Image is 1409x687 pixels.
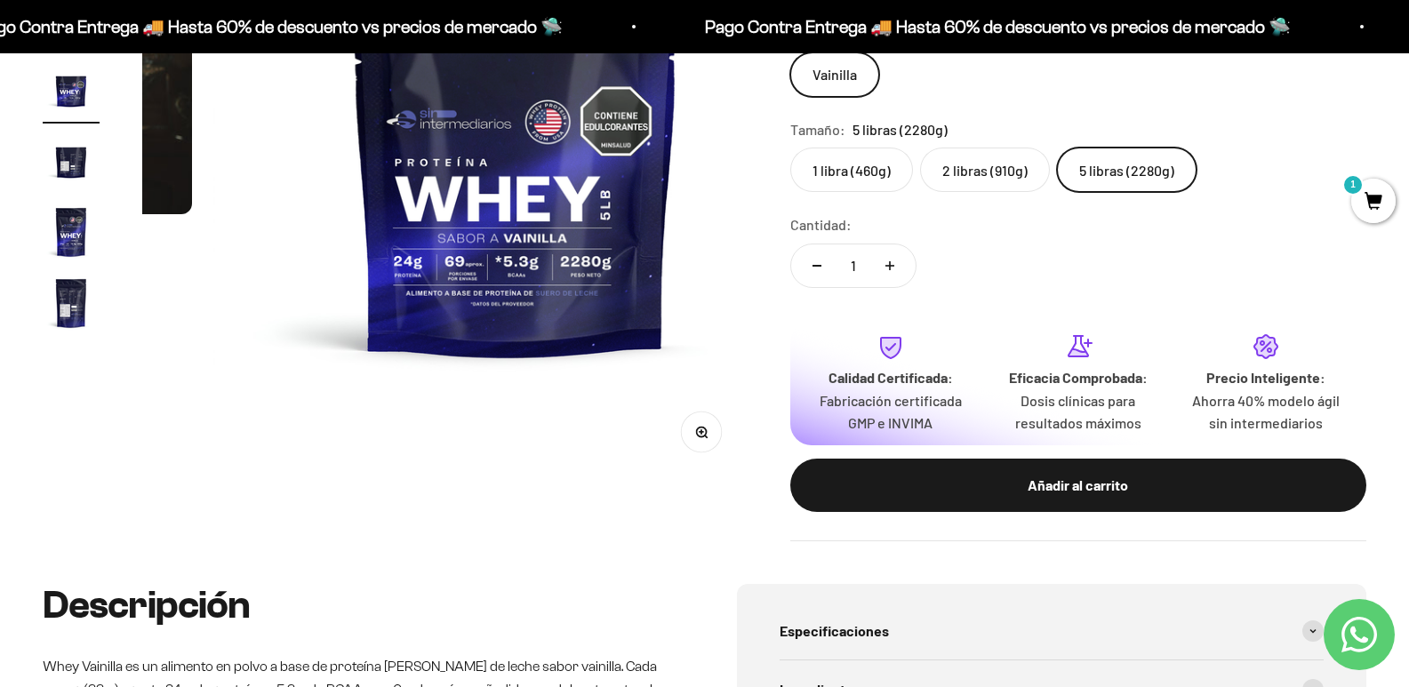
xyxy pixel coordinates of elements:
p: Ahorra 40% modelo ágil sin intermediarios [1186,389,1345,435]
button: Reducir cantidad [791,244,843,287]
button: Ir al artículo 7 [43,275,100,337]
p: Dosis clínicas para resultados máximos [998,389,1157,435]
strong: Calidad Certificada: [829,369,953,386]
button: Ir al artículo 6 [43,204,100,266]
summary: Especificaciones [780,602,1325,660]
legend: Tamaño: [790,118,845,141]
a: 1 [1351,193,1396,212]
button: Aumentar cantidad [864,244,916,287]
div: Añadir al carrito [826,474,1331,497]
strong: Precio Inteligente: [1206,369,1325,386]
img: Proteína Whey - Vainilla [43,275,100,332]
button: Ir al artículo 5 [43,132,100,195]
p: Pago Contra Entrega 🚚 Hasta 60% de descuento vs precios de mercado 🛸 [699,12,1285,41]
strong: Eficacia Comprobada: [1009,369,1148,386]
img: Proteína Whey - Vainilla [43,204,100,260]
span: 5 libras (2280g) [853,118,948,141]
img: Proteína Whey - Vainilla [43,132,100,189]
span: Especificaciones [780,619,889,643]
label: Cantidad: [790,213,852,236]
button: Añadir al carrito [790,459,1366,512]
mark: 1 [1342,174,1364,196]
button: Ir al artículo 4 [43,61,100,124]
h2: Descripción [43,584,673,627]
img: Proteína Whey - Vainilla [43,61,100,118]
p: Fabricación certificada GMP e INVIMA [812,389,971,435]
